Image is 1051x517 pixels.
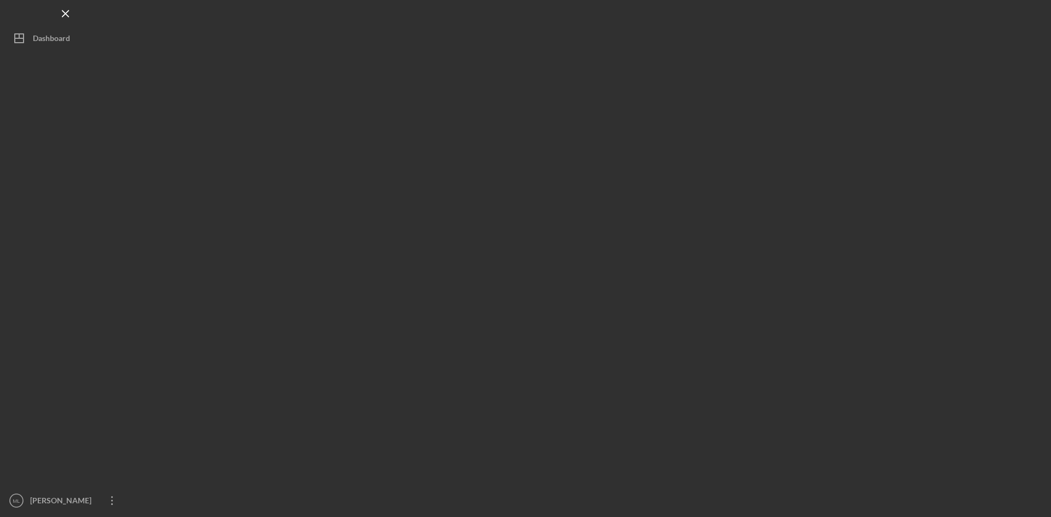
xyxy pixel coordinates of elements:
[5,490,126,512] button: ML[PERSON_NAME]
[27,490,99,514] div: [PERSON_NAME]
[33,27,70,52] div: Dashboard
[13,498,20,504] text: ML
[5,27,126,49] button: Dashboard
